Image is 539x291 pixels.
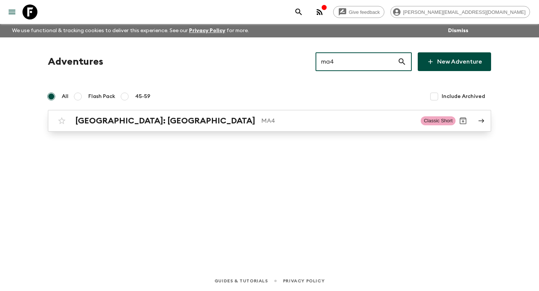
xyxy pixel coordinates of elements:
span: [PERSON_NAME][EMAIL_ADDRESS][DOMAIN_NAME] [399,9,530,15]
a: Privacy Policy [189,28,225,33]
p: MA4 [261,116,415,125]
span: Classic Short [421,116,456,125]
button: Dismiss [446,25,470,36]
span: All [62,93,68,100]
h2: [GEOGRAPHIC_DATA]: [GEOGRAPHIC_DATA] [75,116,255,126]
a: New Adventure [418,52,491,71]
span: Give feedback [345,9,384,15]
a: Give feedback [333,6,384,18]
button: Archive [456,113,471,128]
h1: Adventures [48,54,103,69]
input: e.g. AR1, Argentina [316,51,398,72]
p: We use functional & tracking cookies to deliver this experience. See our for more. [9,24,252,37]
span: Include Archived [442,93,485,100]
a: Privacy Policy [283,277,325,285]
button: menu [4,4,19,19]
div: [PERSON_NAME][EMAIL_ADDRESS][DOMAIN_NAME] [390,6,530,18]
a: Guides & Tutorials [214,277,268,285]
a: [GEOGRAPHIC_DATA]: [GEOGRAPHIC_DATA]MA4Classic ShortArchive [48,110,491,132]
span: Flash Pack [88,93,115,100]
button: search adventures [291,4,306,19]
span: 45-59 [135,93,150,100]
